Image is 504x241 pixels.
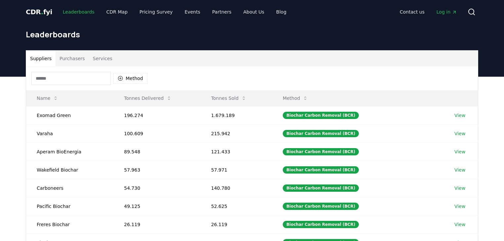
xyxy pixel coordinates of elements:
[26,124,113,142] td: Varaha
[26,179,113,197] td: Carboneers
[207,6,237,18] a: Partners
[113,179,200,197] td: 54.730
[89,51,116,66] button: Services
[113,124,200,142] td: 100.609
[41,8,43,16] span: .
[200,106,272,124] td: 1.679.189
[271,6,292,18] a: Blog
[56,51,89,66] button: Purchasers
[283,166,359,174] div: Biochar Carbon Removal (BCR)
[454,221,465,228] a: View
[395,6,430,18] a: Contact us
[26,142,113,161] td: Aperam BioEnergia
[26,29,478,40] h1: Leaderboards
[31,92,63,105] button: Name
[454,185,465,191] a: View
[437,9,457,15] span: Log in
[238,6,270,18] a: About Us
[395,6,462,18] nav: Main
[283,130,359,137] div: Biochar Carbon Removal (BCR)
[179,6,205,18] a: Events
[58,6,292,18] nav: Main
[277,92,314,105] button: Method
[58,6,100,18] a: Leaderboards
[113,215,200,233] td: 26.119
[200,197,272,215] td: 52.625
[200,179,272,197] td: 140.780
[119,92,177,105] button: Tonnes Delivered
[26,197,113,215] td: Pacific Biochar
[454,203,465,210] a: View
[283,221,359,228] div: Biochar Carbon Removal (BCR)
[454,167,465,173] a: View
[26,106,113,124] td: Exomad Green
[454,130,465,137] a: View
[206,92,252,105] button: Tonnes Sold
[26,8,52,16] span: CDR fyi
[283,112,359,119] div: Biochar Carbon Removal (BCR)
[200,161,272,179] td: 57.971
[283,184,359,192] div: Biochar Carbon Removal (BCR)
[431,6,462,18] a: Log in
[26,161,113,179] td: Wakefield Biochar
[26,51,56,66] button: Suppliers
[134,6,178,18] a: Pricing Survey
[26,7,52,17] a: CDR.fyi
[113,73,147,84] button: Method
[283,148,359,155] div: Biochar Carbon Removal (BCR)
[454,148,465,155] a: View
[113,142,200,161] td: 89.548
[26,215,113,233] td: Freres Biochar
[200,215,272,233] td: 26.119
[200,142,272,161] td: 121.433
[283,203,359,210] div: Biochar Carbon Removal (BCR)
[101,6,133,18] a: CDR Map
[200,124,272,142] td: 215.942
[113,161,200,179] td: 57.963
[113,106,200,124] td: 196.274
[454,112,465,119] a: View
[113,197,200,215] td: 49.125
